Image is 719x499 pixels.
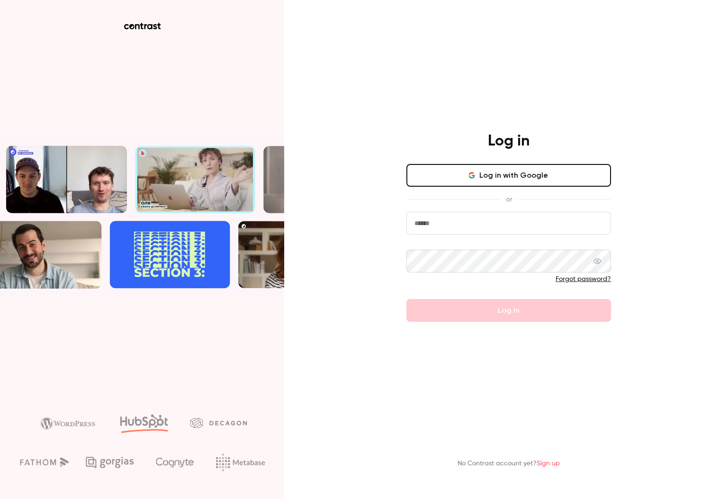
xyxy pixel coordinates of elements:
p: No Contrast account yet? [458,459,560,469]
h4: Log in [488,132,530,151]
button: Log in with Google [406,164,611,187]
img: decagon [190,417,247,428]
a: Forgot password? [556,276,611,282]
a: Sign up [537,460,560,467]
span: or [501,194,517,204]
